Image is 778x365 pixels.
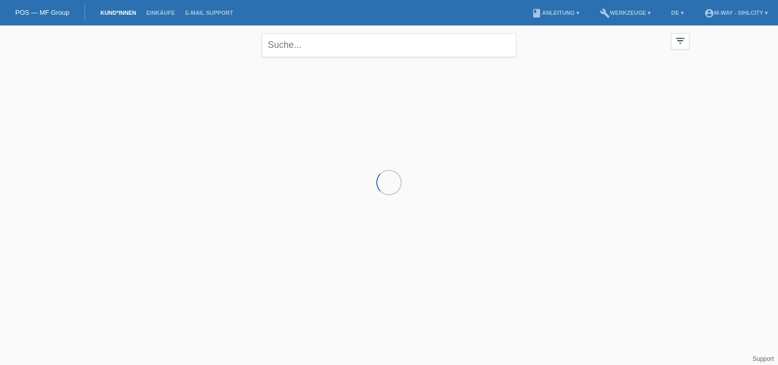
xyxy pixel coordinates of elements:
input: Suche... [262,33,516,57]
a: Support [753,355,774,362]
a: buildWerkzeuge ▾ [595,10,656,16]
a: Kund*innen [95,10,141,16]
a: account_circlem-way - Sihlcity ▾ [699,10,773,16]
a: Einkäufe [141,10,180,16]
i: account_circle [704,8,714,18]
a: E-Mail Support [180,10,238,16]
i: build [600,8,610,18]
a: bookAnleitung ▾ [526,10,584,16]
i: book [532,8,542,18]
a: DE ▾ [666,10,688,16]
a: POS — MF Group [15,9,69,16]
i: filter_list [675,35,686,46]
